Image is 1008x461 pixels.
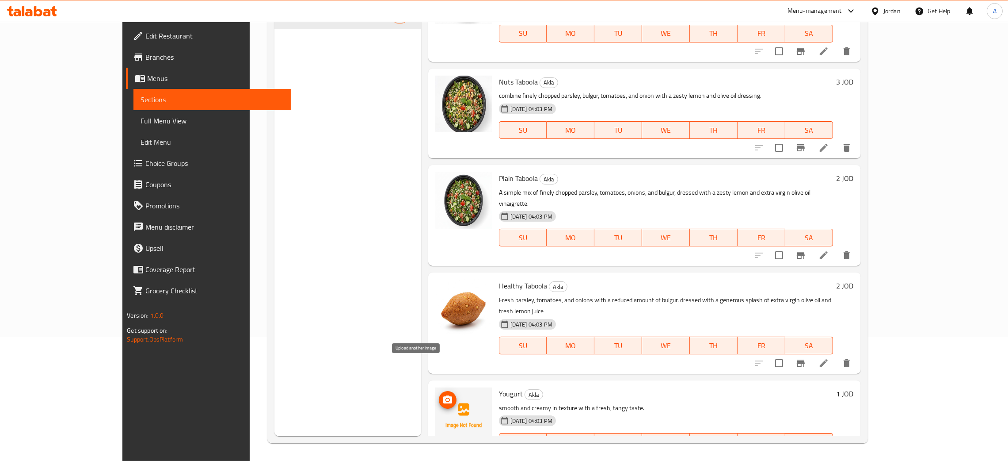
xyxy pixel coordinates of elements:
h6: 2 JOD [837,280,854,292]
button: TH [690,229,738,246]
span: Menus [147,73,284,84]
span: Edit Restaurant [145,31,284,41]
button: TH [690,433,738,451]
span: WE [646,339,686,352]
button: SU [499,121,547,139]
a: Coupons [126,174,291,195]
span: TH [693,231,734,244]
span: TU [598,436,639,449]
button: delete [836,353,857,374]
div: Jordan [883,6,901,16]
span: Choice Groups [145,158,284,169]
span: Akla [540,174,558,184]
span: A [993,6,997,16]
div: Akla [549,281,567,292]
span: SA [789,436,829,449]
div: Akla [525,389,543,400]
button: FR [738,121,785,139]
button: FR [738,25,785,42]
span: Select to update [770,42,788,61]
div: Akla [540,77,558,88]
button: delete [836,41,857,62]
h6: 3 JOD [837,76,854,88]
span: SA [789,124,829,137]
span: WE [646,27,686,40]
button: Branch-specific-item [790,245,811,266]
span: SA [789,231,829,244]
button: SA [785,121,833,139]
span: FR [741,124,782,137]
button: Branch-specific-item [790,353,811,374]
span: SU [503,27,544,40]
img: Yougurt [435,388,492,444]
button: TH [690,121,738,139]
span: SU [503,124,544,137]
span: MO [550,436,591,449]
a: Branches [126,46,291,68]
span: Select to update [770,246,788,265]
button: upload picture [439,391,456,409]
a: Upsell [126,238,291,259]
span: Branches [145,52,284,62]
button: SU [499,433,547,451]
span: Healthy Taboola [499,279,547,292]
button: SA [785,433,833,451]
span: WE [646,231,686,244]
span: Version: [127,310,148,321]
span: Menu disclaimer [145,222,284,232]
h6: 1 JOD [837,388,854,400]
span: SA [789,27,829,40]
button: SA [785,337,833,354]
span: MO [550,339,591,352]
p: Fresh parsley, tomatoes, and onions with a reduced amount of bulgur. dressed with a generous spla... [499,295,833,317]
h6: 2 JOD [837,172,854,184]
span: FR [741,231,782,244]
span: SU [503,231,544,244]
span: WE [646,436,686,449]
button: TU [594,121,642,139]
span: Select to update [770,138,788,157]
span: TU [598,27,639,40]
a: Promotions [126,195,291,216]
a: Coverage Report [126,259,291,280]
button: WE [642,25,690,42]
a: Support.OpsPlatform [127,334,183,345]
button: MO [547,25,594,42]
button: delete [836,245,857,266]
p: combine finely chopped parsley, bulgur, tomatoes, and onion with a zesty lemon and olive oil dres... [499,90,833,101]
button: WE [642,433,690,451]
a: Edit menu item [818,46,829,57]
span: SA [789,339,829,352]
img: Plain Taboola [435,172,492,229]
button: MO [547,121,594,139]
button: Branch-specific-item [790,41,811,62]
button: TU [594,229,642,246]
button: TU [594,25,642,42]
button: FR [738,229,785,246]
span: Plain Taboola [499,172,538,185]
span: FR [741,436,782,449]
button: TH [690,25,738,42]
button: WE [642,121,690,139]
button: TH [690,337,738,354]
span: FR [741,27,782,40]
button: delete [836,137,857,158]
span: TH [693,436,734,449]
a: Full Menu View [133,110,291,131]
button: FR [738,433,785,451]
a: Edit Menu [133,131,291,153]
span: MO [550,231,591,244]
span: Coupons [145,179,284,190]
span: MO [550,124,591,137]
p: A simple mix of finely chopped parsley, tomatoes, onions, and bulgur, dressed with a zesty lemon ... [499,187,833,209]
span: [DATE] 04:03 PM [507,417,556,425]
button: WE [642,337,690,354]
button: TU [594,433,642,451]
a: Choice Groups [126,153,291,174]
span: MO [550,27,591,40]
button: SU [499,337,547,354]
button: SU [499,229,547,246]
span: Nuts Taboola [499,75,538,88]
span: SU [503,436,544,449]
